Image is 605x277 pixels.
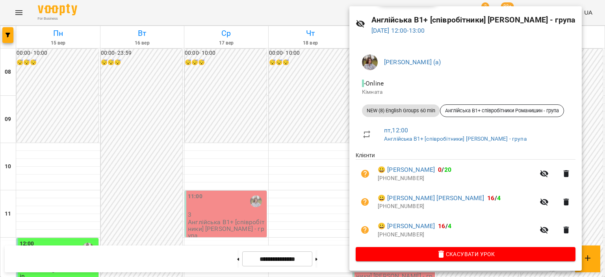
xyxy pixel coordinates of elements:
p: [PHONE_NUMBER] [378,203,535,210]
div: Англійська В1+ співробітники Романишин - група [440,104,564,117]
a: 😀 [PERSON_NAME] [378,165,435,175]
button: Скасувати Урок [356,247,575,261]
span: - Online [362,80,385,87]
b: / [487,194,501,202]
a: Англійська В1+ [співробітники] [PERSON_NAME] - група [384,136,527,142]
h6: Англійська В1+ [співробітники] [PERSON_NAME] - група [371,14,576,26]
p: [PHONE_NUMBER] [378,175,535,182]
span: 4 [497,194,501,202]
a: пт , 12:00 [384,126,408,134]
span: Англійська В1+ співробітники Романишин - група [440,107,564,114]
a: [PERSON_NAME] (а) [384,58,441,66]
img: 2afcea6c476e385b61122795339ea15c.jpg [362,54,378,70]
a: [DATE] 12:00-13:00 [371,27,425,34]
span: NEW (8) English Groups 60 min [362,107,440,114]
button: Візит ще не сплачено. Додати оплату? [356,164,375,183]
button: Візит ще не сплачено. Додати оплату? [356,193,375,212]
ul: Клієнти [356,151,575,247]
b: / [438,166,451,173]
span: 16 [438,222,445,230]
span: 20 [444,166,451,173]
b: / [438,222,451,230]
span: 4 [448,222,451,230]
span: 16 [487,194,494,202]
span: Скасувати Урок [362,249,569,259]
span: 0 [438,166,442,173]
p: [PHONE_NUMBER] [378,231,535,239]
a: 😀 [PERSON_NAME] [378,221,435,231]
p: Кімната [362,88,569,96]
a: 😀 [PERSON_NAME] [PERSON_NAME] [378,193,484,203]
